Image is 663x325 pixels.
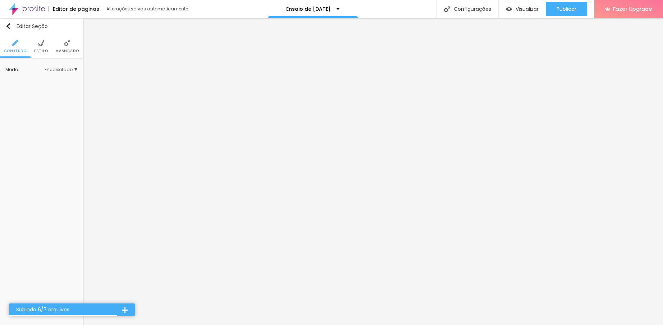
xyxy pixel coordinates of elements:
div: Editor de páginas [49,6,99,11]
div: Editar Seção [5,23,48,29]
img: Icone [64,40,70,46]
span: Encaixotado [45,68,77,72]
span: Estilo [34,49,48,53]
iframe: Editor [83,18,663,325]
span: Visualizar [516,6,539,12]
div: Alterações salvas automaticamente [106,7,189,11]
p: Ensaio de [DATE] [286,6,331,11]
img: Icone [12,40,18,46]
img: Icone [444,6,450,12]
div: Subindo 6/7 arquivos [16,307,122,312]
button: Visualizar [499,2,546,16]
div: Modo [5,68,45,72]
img: Icone [5,23,11,29]
span: Avançado [56,49,79,53]
button: Publicar [546,2,587,16]
img: Icone [38,40,44,46]
span: Conteúdo [4,49,27,53]
span: Publicar [557,6,576,12]
span: Fazer Upgrade [613,6,652,12]
img: view-1.svg [506,6,512,12]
